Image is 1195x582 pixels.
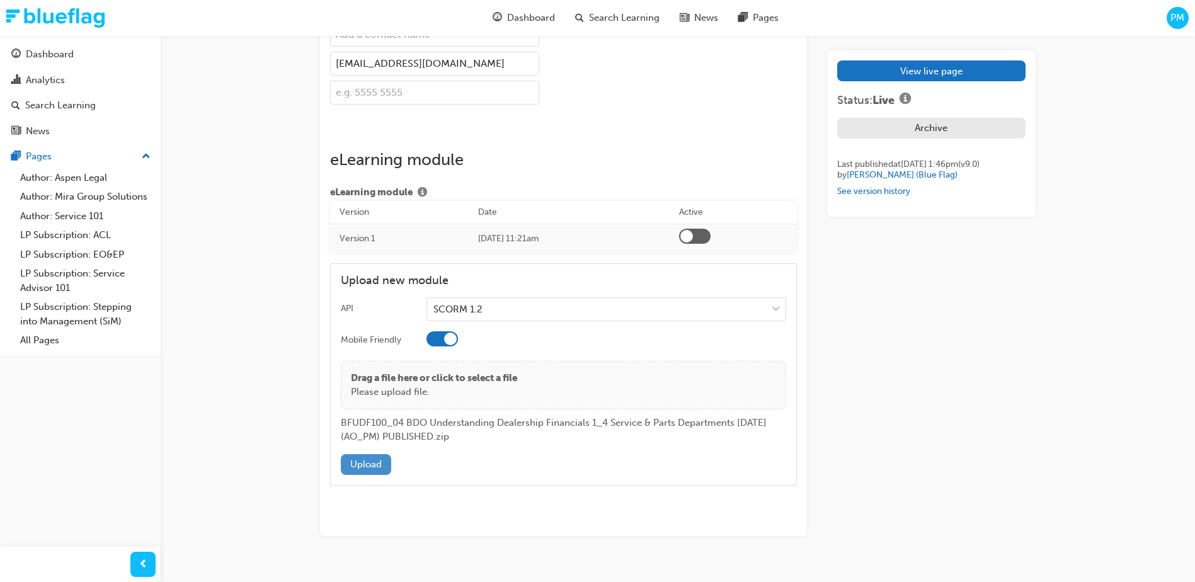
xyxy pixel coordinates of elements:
span: Search Learning [589,11,660,25]
button: Upload [341,454,391,475]
th: Version [330,201,469,224]
div: News [26,124,50,139]
span: Pages [753,11,779,25]
a: Analytics [5,69,156,92]
a: LP Subscription: EO&EP [15,245,156,265]
span: BFUDF100_04 BDO Understanding Dealership Financials 1_4 Service & Parts Departments [DATE] (AO_PM... [341,417,767,443]
button: Pages [5,145,156,168]
a: Author: Service 101 [15,207,156,226]
th: Date [469,201,670,224]
a: Dashboard [5,43,156,66]
span: pages-icon [738,10,748,26]
a: News [5,120,156,143]
span: Live [872,93,895,107]
button: PM [1167,7,1189,29]
span: news-icon [680,10,689,26]
span: info-icon [418,188,427,199]
div: by [837,169,1026,181]
div: Mobile Friendly [341,334,401,346]
div: Status: [837,91,1026,108]
span: news-icon [11,126,21,137]
span: PM [1170,11,1184,25]
div: Pages [26,149,52,164]
a: LP Subscription: Service Advisor 101 [15,264,156,297]
span: pages-icon [11,151,21,163]
p: Please upload file. [351,385,517,399]
span: search-icon [575,10,584,26]
button: Show info [413,185,432,201]
a: [PERSON_NAME] (Blue Flag) [847,169,958,180]
a: Search Learning [5,94,156,117]
a: View live page [837,60,1026,81]
div: SCORM 1.2 [433,302,483,317]
div: Last published at [DATE] 1:46pm (v 9 . 0 ) [837,159,1026,170]
a: guage-iconDashboard [483,5,565,31]
div: Dashboard [26,47,74,62]
a: See version history [837,186,910,197]
span: prev-icon [139,557,148,573]
div: Analytics [26,73,65,88]
span: guage-icon [11,49,21,60]
div: Drag a file here or click to select a filePlease upload file. [341,361,786,409]
a: Author: Aspen Legal [15,168,156,188]
span: eLearning module [330,185,413,201]
span: guage-icon [493,10,502,26]
input: e.g. 5555 5555 [330,81,539,105]
h4: Upload new module [341,274,786,288]
a: search-iconSearch Learning [565,5,670,31]
td: Version 1 [330,224,469,253]
span: Dashboard [507,11,555,25]
a: Author: Mira Group Solutions [15,187,156,207]
a: All Pages [15,331,156,350]
span: info-icon [900,93,911,107]
p: Drag a file here or click to select a file [351,371,517,385]
td: [DATE] 11:21am [469,224,670,253]
button: DashboardAnalyticsSearch LearningNews [5,40,156,145]
div: Search Learning [25,98,96,113]
span: chart-icon [11,75,21,86]
img: Trak [6,8,105,28]
h2: eLearning module [330,150,797,170]
a: pages-iconPages [728,5,789,31]
a: LP Subscription: ACL [15,225,156,245]
a: news-iconNews [670,5,728,31]
a: LP Subscription: Stepping into Management (SiM) [15,297,156,331]
span: down-icon [772,302,780,318]
button: Archive [837,118,1026,139]
div: API [341,302,353,315]
span: News [694,11,718,25]
th: Active [670,201,797,224]
input: e.g. john@example.com [330,52,539,76]
span: search-icon [11,100,20,111]
button: Show info [895,91,916,108]
span: up-icon [142,149,151,165]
